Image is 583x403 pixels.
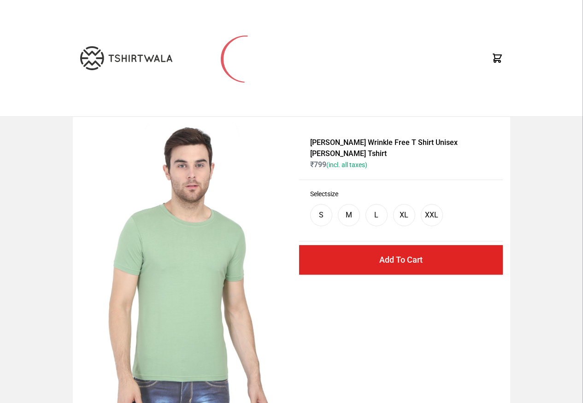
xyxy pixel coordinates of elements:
[80,46,172,70] img: TW-LOGO-400-104.png
[346,210,352,221] div: M
[310,189,492,198] h3: Select size
[310,137,492,159] h1: [PERSON_NAME] Wrinkle Free T Shirt Unisex [PERSON_NAME] Tshirt
[425,210,438,221] div: XXL
[400,210,408,221] div: XL
[374,210,378,221] div: L
[319,210,324,221] div: S
[326,161,367,168] span: (incl. all taxes)
[310,160,367,169] span: ₹ 799
[299,245,503,275] button: Add To Cart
